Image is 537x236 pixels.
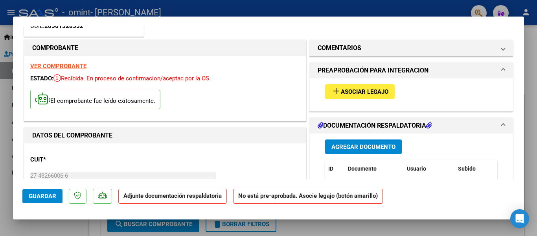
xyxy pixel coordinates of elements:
div: Open Intercom Messenger [510,209,529,228]
strong: Adjunte documentación respaldatoria [123,192,222,199]
div: 20561328332 [44,22,83,31]
button: Asociar Legajo [325,84,395,99]
p: El comprobante fue leído exitosamente. [30,90,160,109]
h1: PREAPROBACIÓN PARA INTEGRACION [318,66,428,75]
mat-icon: add [331,86,341,96]
button: Agregar Documento [325,139,402,154]
h1: COMENTARIOS [318,43,361,53]
button: Guardar [22,189,63,203]
mat-expansion-panel-header: COMENTARIOS [310,40,513,56]
a: VER COMPROBANTE [30,63,86,70]
span: Agregar Documento [331,143,395,151]
p: CUIT [30,155,111,164]
span: Subido [458,165,476,172]
span: Guardar [29,193,56,200]
strong: No está pre-aprobada. Asocie legajo (botón amarillo) [233,189,383,204]
strong: COMPROBANTE [32,44,78,52]
datatable-header-cell: Subido [455,160,494,177]
h1: DOCUMENTACIÓN RESPALDATORIA [318,121,432,130]
mat-expansion-panel-header: DOCUMENTACIÓN RESPALDATORIA [310,118,513,134]
span: Usuario [407,165,426,172]
span: Asociar Legajo [341,88,388,95]
div: PREAPROBACIÓN PARA INTEGRACION [310,78,513,111]
datatable-header-cell: Usuario [404,160,455,177]
span: ESTADO: [30,75,53,82]
span: Recibida. En proceso de confirmacion/aceptac por la OS. [53,75,211,82]
span: ID [328,165,333,172]
datatable-header-cell: Documento [345,160,404,177]
datatable-header-cell: Acción [494,160,533,177]
span: Documento [348,165,377,172]
mat-expansion-panel-header: PREAPROBACIÓN PARA INTEGRACION [310,63,513,78]
datatable-header-cell: ID [325,160,345,177]
strong: DATOS DEL COMPROBANTE [32,132,112,139]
